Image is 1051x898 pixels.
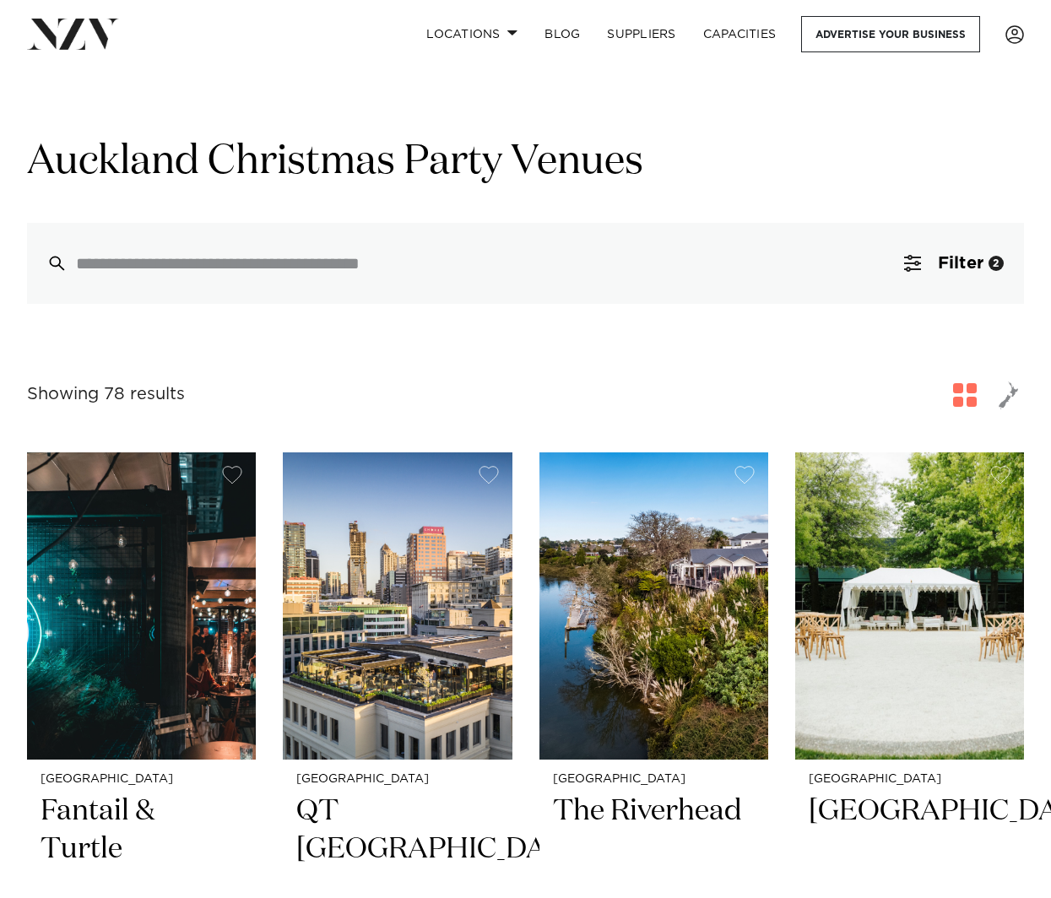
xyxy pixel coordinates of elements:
[413,16,531,52] a: Locations
[296,773,498,786] small: [GEOGRAPHIC_DATA]
[553,773,755,786] small: [GEOGRAPHIC_DATA]
[989,256,1004,271] div: 2
[801,16,980,52] a: Advertise your business
[809,773,1010,786] small: [GEOGRAPHIC_DATA]
[938,255,983,272] span: Filter
[690,16,790,52] a: Capacities
[41,773,242,786] small: [GEOGRAPHIC_DATA]
[27,136,1024,189] h1: Auckland Christmas Party Venues
[531,16,593,52] a: BLOG
[27,19,119,49] img: nzv-logo.png
[27,381,185,408] div: Showing 78 results
[884,223,1024,304] button: Filter2
[593,16,689,52] a: SUPPLIERS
